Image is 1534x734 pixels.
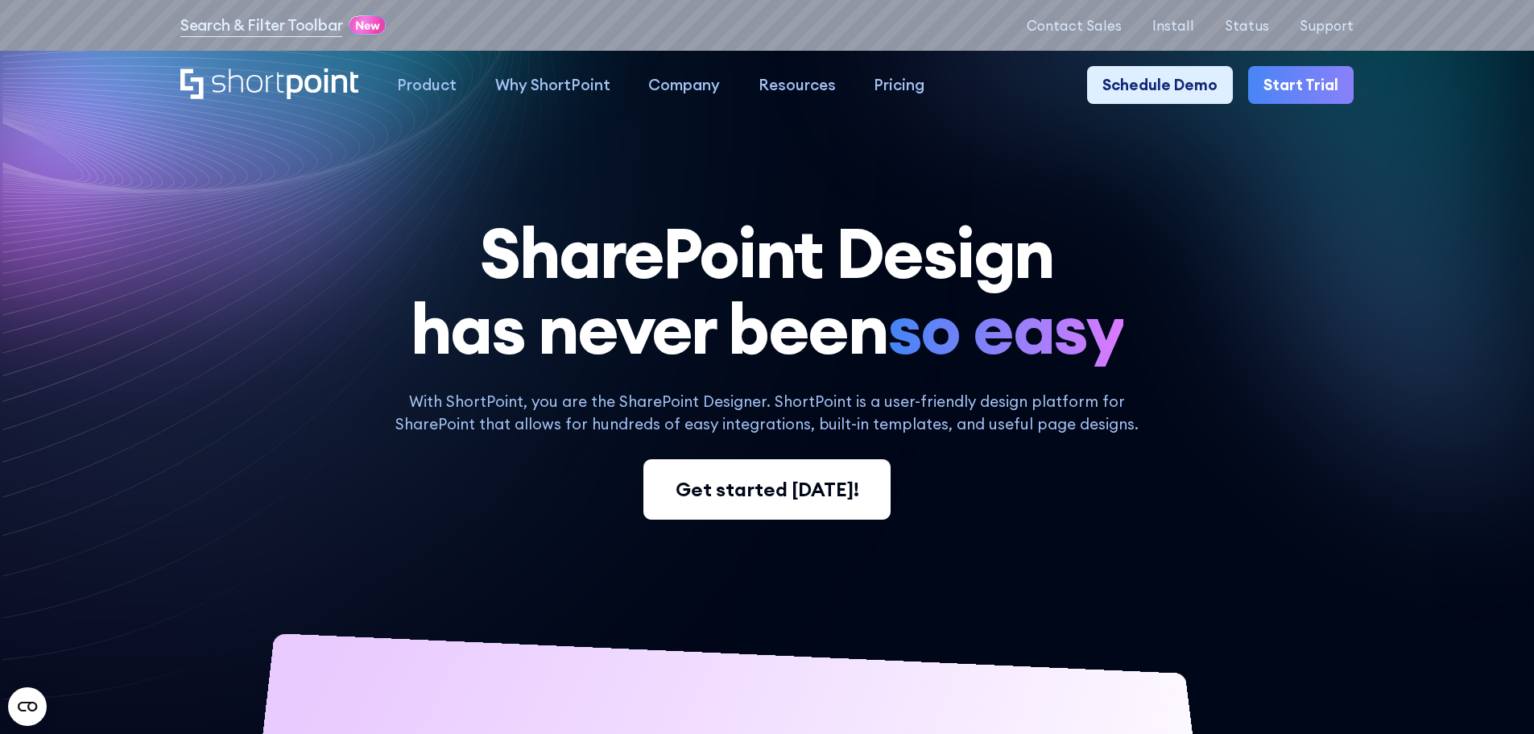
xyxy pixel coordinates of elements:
a: Schedule Demo [1087,66,1233,105]
div: Pricing [874,73,924,97]
a: Company [629,66,739,105]
a: Why ShortPoint [476,66,630,105]
a: Start Trial [1248,66,1354,105]
a: Install [1152,18,1194,33]
iframe: Chat Widget [1453,657,1534,734]
div: Company [648,73,720,97]
div: Resources [759,73,836,97]
div: Product [397,73,457,97]
p: With ShortPoint, you are the SharePoint Designer. ShortPoint is a user-friendly design platform f... [378,390,1155,436]
a: Product [378,66,476,105]
a: Home [180,68,358,102]
div: Get started [DATE]! [676,475,859,504]
a: Resources [739,66,855,105]
span: so easy [887,291,1123,367]
div: Why ShortPoint [495,73,610,97]
a: Status [1225,18,1269,33]
a: Search & Filter Toolbar [180,14,343,37]
a: Support [1300,18,1354,33]
button: Open CMP widget [8,687,47,726]
a: Contact Sales [1027,18,1122,33]
a: Pricing [855,66,945,105]
h1: SharePoint Design has never been [180,215,1354,367]
a: Get started [DATE]! [643,459,890,520]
